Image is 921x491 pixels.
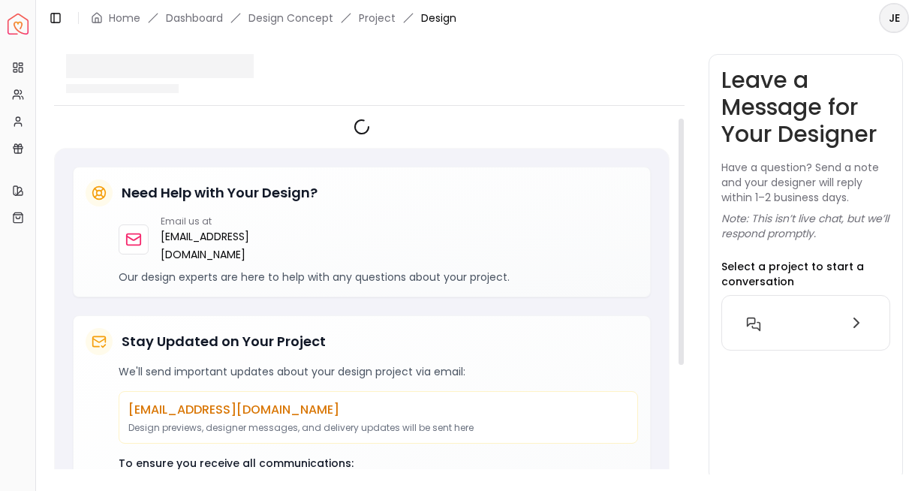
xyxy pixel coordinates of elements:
[359,11,396,26] a: Project
[122,331,326,352] h5: Stay Updated on Your Project
[166,11,223,26] a: Dashboard
[8,14,29,35] img: Spacejoy Logo
[721,211,890,241] p: Note: This isn’t live chat, but we’ll respond promptly.
[91,11,456,26] nav: breadcrumb
[119,364,638,379] p: We'll send important updates about your design project via email:
[119,270,638,285] p: Our design experts are here to help with any questions about your project.
[122,182,318,203] h5: Need Help with Your Design?
[161,227,249,264] a: [EMAIL_ADDRESS][DOMAIN_NAME]
[879,3,909,33] button: JE
[128,401,628,419] p: [EMAIL_ADDRESS][DOMAIN_NAME]
[8,14,29,35] a: Spacejoy
[161,215,249,227] p: Email us at
[109,11,140,26] a: Home
[721,259,890,289] p: Select a project to start a conversation
[721,160,890,205] p: Have a question? Send a note and your designer will reply within 1–2 business days.
[119,456,638,471] p: To ensure you receive all communications:
[421,11,456,26] span: Design
[248,11,333,26] li: Design Concept
[721,67,890,148] h3: Leave a Message for Your Designer
[880,5,907,32] span: JE
[128,422,628,434] p: Design previews, designer messages, and delivery updates will be sent here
